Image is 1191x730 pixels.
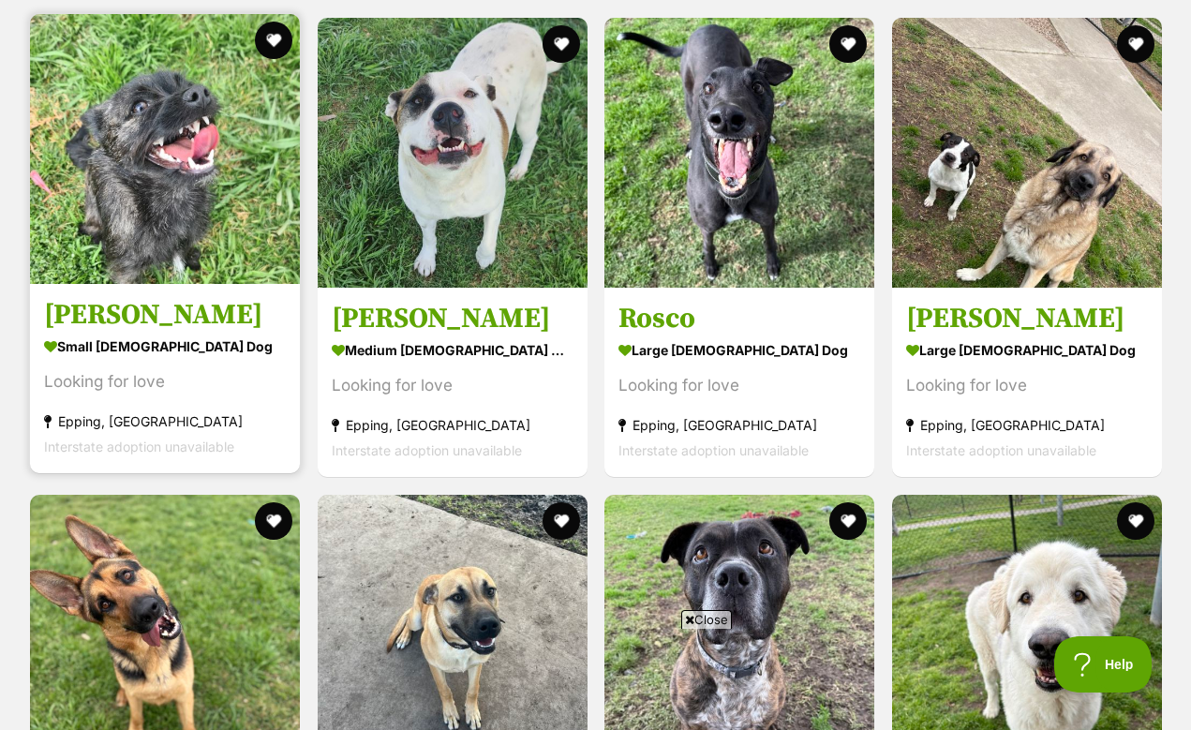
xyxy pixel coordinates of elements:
[1116,502,1154,540] button: favourite
[1116,25,1154,63] button: favourite
[906,301,1148,336] h3: [PERSON_NAME]
[604,18,874,288] img: Rosco
[255,636,937,721] iframe: Advertisement
[906,373,1148,398] div: Looking for love
[30,14,300,284] img: Saoirse
[542,502,579,540] button: favourite
[318,18,588,288] img: Trixie Mattel
[618,336,860,364] div: large [DEMOGRAPHIC_DATA] Dog
[318,287,588,477] a: [PERSON_NAME] medium [DEMOGRAPHIC_DATA] Dog Looking for love Epping, [GEOGRAPHIC_DATA] Interstate...
[906,412,1148,438] div: Epping, [GEOGRAPHIC_DATA]
[906,442,1096,458] span: Interstate adoption unavailable
[44,297,286,333] h3: [PERSON_NAME]
[30,283,300,473] a: [PERSON_NAME] small [DEMOGRAPHIC_DATA] Dog Looking for love Epping, [GEOGRAPHIC_DATA] Interstate ...
[681,610,732,629] span: Close
[618,301,860,336] h3: Rosco
[829,25,867,63] button: favourite
[332,442,522,458] span: Interstate adoption unavailable
[332,412,573,438] div: Epping, [GEOGRAPHIC_DATA]
[906,336,1148,364] div: large [DEMOGRAPHIC_DATA] Dog
[892,287,1162,477] a: [PERSON_NAME] large [DEMOGRAPHIC_DATA] Dog Looking for love Epping, [GEOGRAPHIC_DATA] Interstate ...
[44,333,286,360] div: small [DEMOGRAPHIC_DATA] Dog
[44,369,286,395] div: Looking for love
[255,22,292,59] button: favourite
[44,439,234,454] span: Interstate adoption unavailable
[618,442,809,458] span: Interstate adoption unavailable
[332,373,573,398] div: Looking for love
[604,287,874,477] a: Rosco large [DEMOGRAPHIC_DATA] Dog Looking for love Epping, [GEOGRAPHIC_DATA] Interstate adoption...
[542,25,579,63] button: favourite
[618,412,860,438] div: Epping, [GEOGRAPHIC_DATA]
[332,301,573,336] h3: [PERSON_NAME]
[332,336,573,364] div: medium [DEMOGRAPHIC_DATA] Dog
[44,409,286,434] div: Epping, [GEOGRAPHIC_DATA]
[255,502,292,540] button: favourite
[829,502,867,540] button: favourite
[892,18,1162,288] img: Adam
[618,373,860,398] div: Looking for love
[1054,636,1154,693] iframe: Help Scout Beacon - Open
